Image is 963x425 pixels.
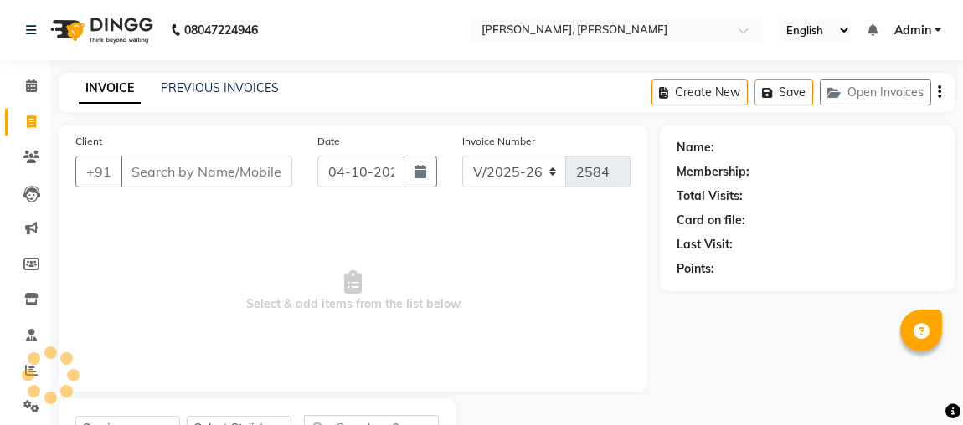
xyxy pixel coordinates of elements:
button: Create New [651,79,748,105]
label: Invoice Number [462,134,535,149]
label: Client [75,134,102,149]
button: Save [754,79,813,105]
b: 08047224946 [184,7,258,54]
div: Last Visit: [677,236,733,253]
span: Select & add items from the list below [75,207,631,375]
a: INVOICE [79,74,141,104]
iframe: chat widget [893,358,946,408]
button: +91 [75,156,122,187]
div: Points: [677,260,714,278]
input: Search by Name/Mobile/Email/Code [121,156,292,187]
div: Membership: [677,163,749,181]
img: logo [43,7,157,54]
label: Date [317,134,340,149]
div: Card on file: [677,212,745,229]
span: Admin [894,22,931,39]
div: Name: [677,139,714,156]
a: PREVIOUS INVOICES [161,80,279,95]
div: Total Visits: [677,187,743,205]
button: Open Invoices [820,79,931,105]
